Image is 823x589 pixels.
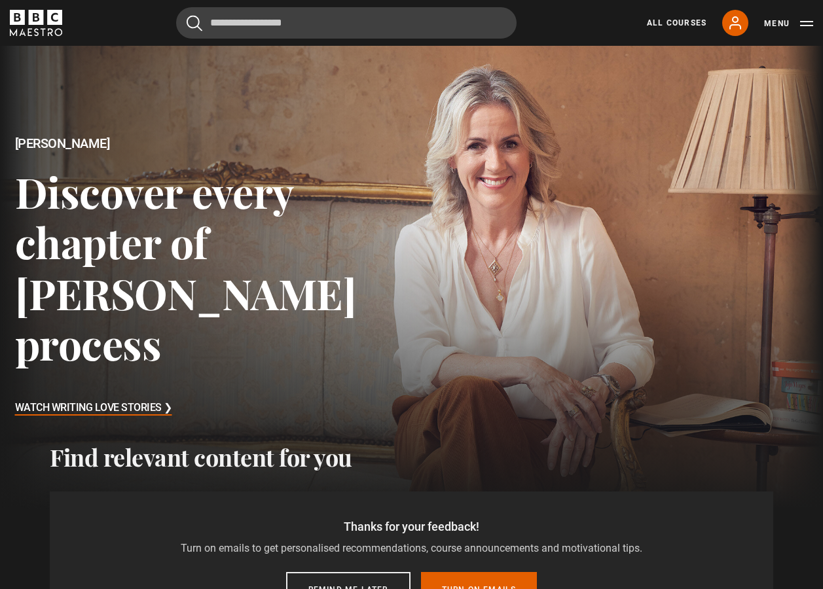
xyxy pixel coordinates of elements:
p: Turn on emails to get personalised recommendations, course announcements and motivational tips. [60,541,763,556]
input: Search [176,7,517,39]
h3: Watch Writing Love Stories ❯ [15,399,172,418]
h2: Find relevant content for you [50,443,773,471]
button: Submit the search query [187,15,202,31]
h3: Discover every chapter of [PERSON_NAME] process [15,166,412,369]
button: Toggle navigation [764,17,813,30]
p: Thanks for your feedback! [60,518,763,535]
svg: BBC Maestro [10,10,62,36]
h2: [PERSON_NAME] [15,136,412,151]
a: All Courses [647,17,706,29]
